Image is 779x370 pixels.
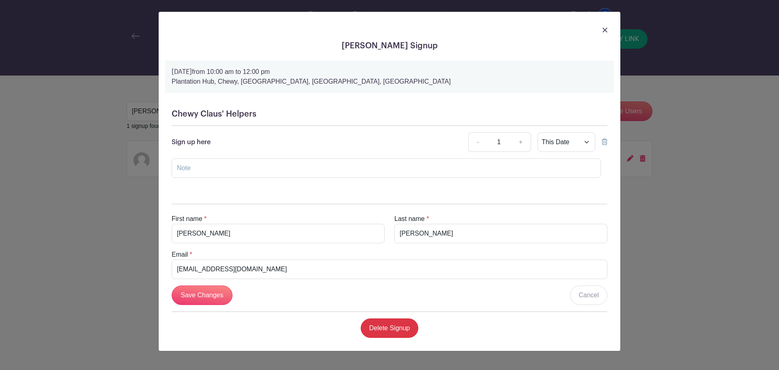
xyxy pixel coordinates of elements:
label: First name [172,214,202,224]
label: Email [172,250,188,260]
a: - [468,132,487,152]
p: from 10:00 am to 12:00 pm [172,67,607,77]
img: close_button-5f87c8562297e5c2d7936805f587ecaba9071eb48480494691a3f1689db116b3.svg [603,28,607,32]
p: Plantation Hub, Chewy, [GEOGRAPHIC_DATA], [GEOGRAPHIC_DATA], [GEOGRAPHIC_DATA] [172,77,607,87]
a: Delete Signup [361,318,419,338]
h5: [PERSON_NAME] Signup [165,41,614,51]
h5: Chewy Claus' Helpers [172,109,607,119]
a: Cancel [570,286,607,305]
input: Save Changes [172,286,232,305]
input: Note [172,158,601,178]
strong: [DATE] [172,69,192,75]
p: Sign up here [172,137,211,147]
label: Last name [394,214,425,224]
a: + [511,132,531,152]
